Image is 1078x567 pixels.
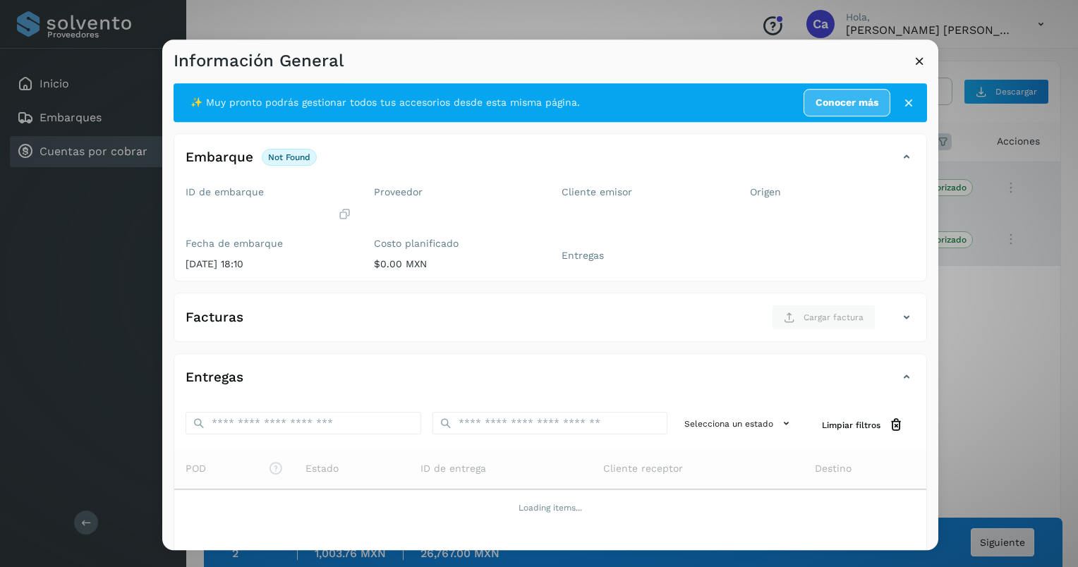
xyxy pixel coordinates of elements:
[750,186,916,198] label: Origen
[174,489,926,526] td: Loading items...
[815,461,852,476] span: Destino
[174,305,926,342] div: FacturasCargar factura
[268,152,310,162] p: not found
[190,95,580,110] span: ✨ Muy pronto podrás gestionar todos tus accesorios desde esta misma página.
[186,150,253,166] h4: Embarque
[186,238,351,250] label: Fecha de embarque
[562,186,727,198] label: Cliente emisor
[186,370,243,386] h4: Entregas
[374,258,540,270] p: $0.00 MXN
[804,312,864,324] span: Cargar factura
[174,51,344,71] h3: Información General
[305,461,339,476] span: Estado
[186,258,351,270] p: [DATE] 18:10
[186,310,243,326] h4: Facturas
[420,461,486,476] span: ID de entrega
[374,238,540,250] label: Costo planificado
[822,419,880,432] span: Limpiar filtros
[772,305,876,331] button: Cargar factura
[811,413,915,439] button: Limpiar filtros
[603,461,683,476] span: Cliente receptor
[174,145,926,181] div: Embarquenot found
[186,186,351,198] label: ID de embarque
[804,89,890,116] a: Conocer más
[679,413,799,436] button: Selecciona un estado
[186,461,283,476] span: POD
[374,186,540,198] label: Proveedor
[562,250,727,262] label: Entregas
[174,366,926,401] div: Entregas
